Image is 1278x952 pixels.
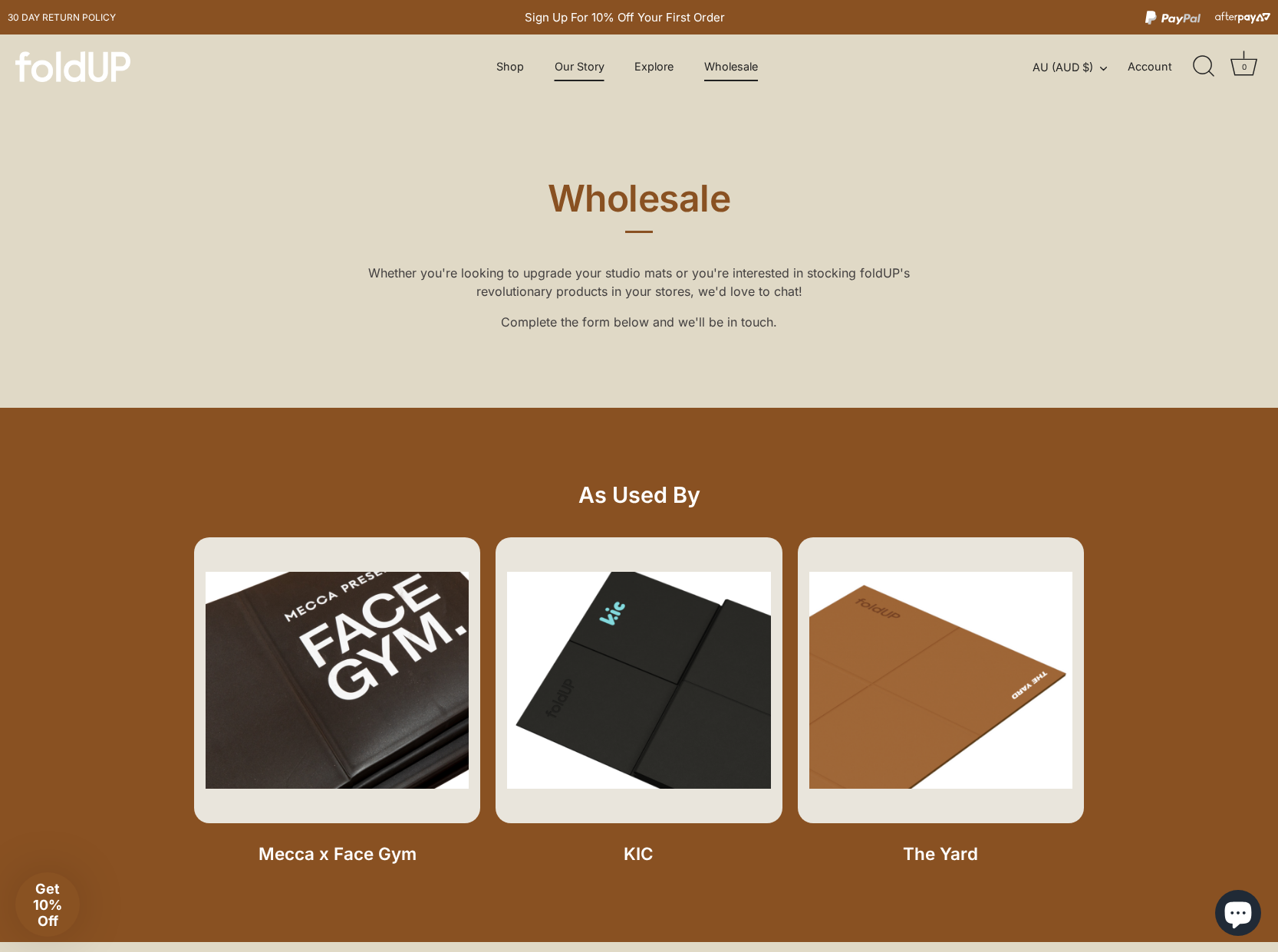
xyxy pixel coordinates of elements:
p: Complete the form below and we'll be in touch. [351,313,927,331]
a: Wholesale [691,52,772,81]
span: Get 10% Off [33,881,62,929]
h2: Wholesale [351,176,927,233]
div: Get 10% Off [15,872,80,937]
a: Explore [621,52,687,81]
h2: As Used By [578,484,700,507]
button: AU (AUD $) [1033,61,1124,74]
div: Primary navigation [459,52,795,81]
p: Whether you're looking to upgrade your studio mats or you're interested in stocking foldUP's revo... [351,264,927,300]
a: Account [1128,57,1199,76]
a: 30 day Return policy [8,8,116,27]
a: Cart [1227,50,1261,84]
h3: KIC [496,842,782,865]
a: Search [1187,50,1221,84]
h3: Mecca x Face Gym [194,842,480,865]
div: 0 [1237,59,1252,74]
a: Our Story [542,52,618,81]
inbox-online-store-chat: Shopify online store chat [1210,890,1266,940]
a: Shop [483,52,538,81]
h3: The Yard [798,842,1084,865]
